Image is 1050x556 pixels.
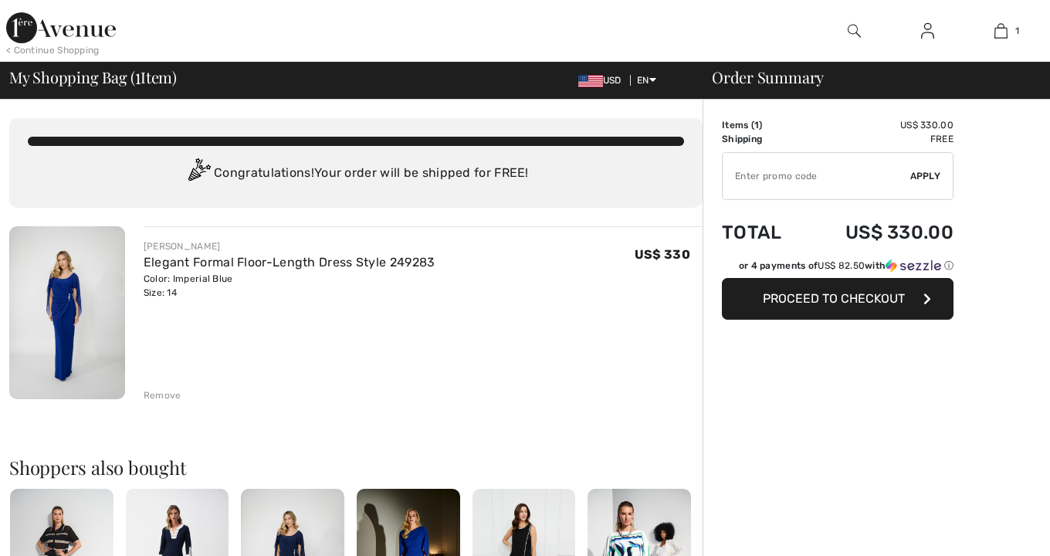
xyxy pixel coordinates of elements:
[804,118,953,132] td: US$ 330.00
[754,120,759,131] span: 1
[848,22,861,40] img: search the website
[9,458,703,476] h2: Shoppers also bought
[6,43,100,57] div: < Continue Shopping
[994,22,1008,40] img: My Bag
[722,206,804,259] td: Total
[6,12,116,43] img: 1ère Avenue
[637,75,656,86] span: EN
[28,158,684,189] div: Congratulations! Your order will be shipped for FREE!
[144,272,435,300] div: Color: Imperial Blue Size: 14
[723,153,910,199] input: Promo code
[9,69,177,85] span: My Shopping Bag ( Item)
[135,66,141,86] span: 1
[635,247,690,262] span: US$ 330
[763,291,905,306] span: Proceed to Checkout
[804,206,953,259] td: US$ 330.00
[886,259,941,273] img: Sezzle
[921,22,934,40] img: My Info
[818,260,865,271] span: US$ 82.50
[722,132,804,146] td: Shipping
[722,278,953,320] button: Proceed to Checkout
[909,22,947,41] a: Sign In
[739,259,953,273] div: or 4 payments of with
[578,75,603,87] img: US Dollar
[578,75,628,86] span: USD
[965,22,1037,40] a: 1
[722,259,953,278] div: or 4 payments ofUS$ 82.50withSezzle Click to learn more about Sezzle
[144,388,181,402] div: Remove
[1015,24,1019,38] span: 1
[144,239,435,253] div: [PERSON_NAME]
[804,132,953,146] td: Free
[183,158,214,189] img: Congratulation2.svg
[910,169,941,183] span: Apply
[722,118,804,132] td: Items ( )
[9,226,125,399] img: Elegant Formal Floor-Length Dress Style 249283
[144,255,435,270] a: Elegant Formal Floor-Length Dress Style 249283
[693,69,1041,85] div: Order Summary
